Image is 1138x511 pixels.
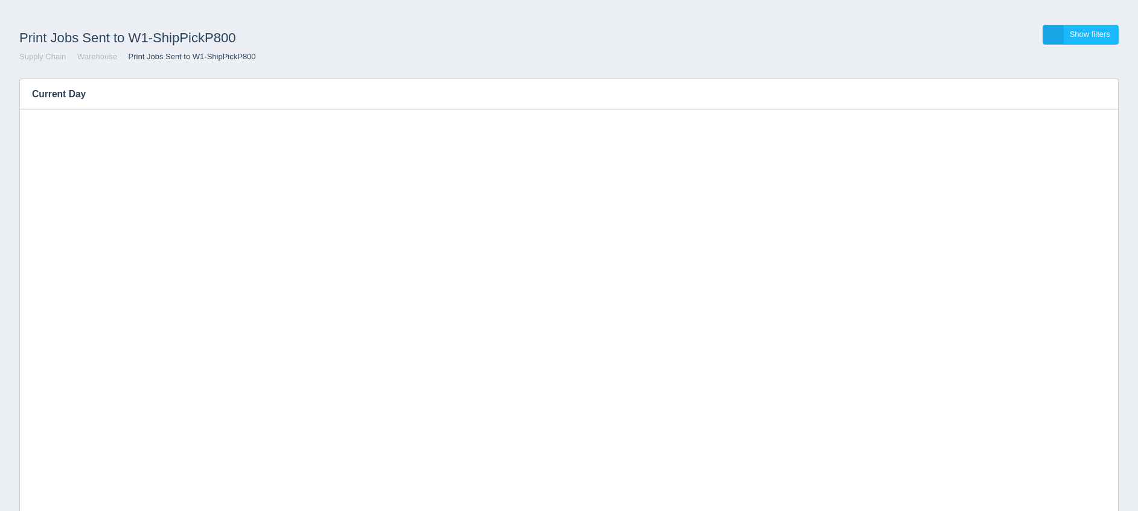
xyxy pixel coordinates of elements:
li: Print Jobs Sent to W1-ShipPickP800 [120,51,256,63]
a: Show filters [1043,25,1119,45]
a: Warehouse [77,52,117,61]
h3: Current Day [20,79,1081,109]
a: Supply Chain [19,52,66,61]
h1: Print Jobs Sent to W1-ShipPickP800 [19,25,569,51]
span: Show filters [1070,30,1110,39]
